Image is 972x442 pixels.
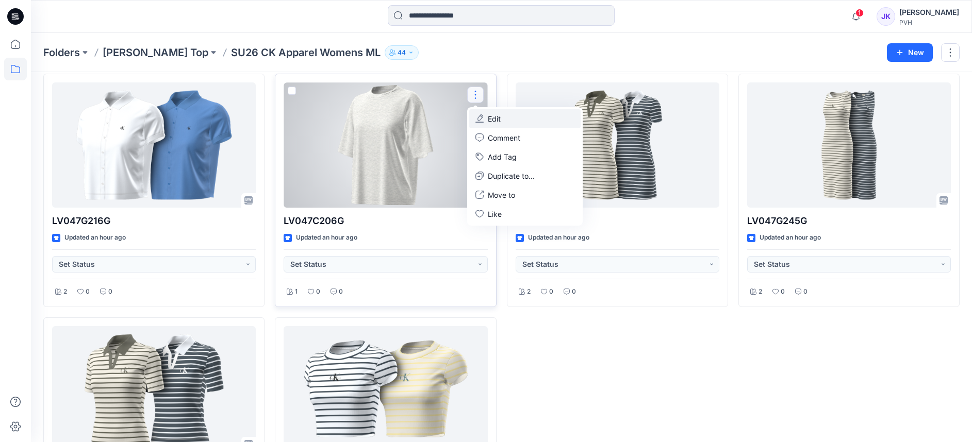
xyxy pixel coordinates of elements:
div: [PERSON_NAME] [899,6,959,19]
a: LV047C206G [284,82,487,208]
p: Updated an hour ago [760,232,821,243]
a: [PERSON_NAME] Top [103,45,208,60]
p: 2 [527,286,531,297]
button: Add Tag [469,147,581,166]
p: Edit [488,113,501,124]
a: Folders [43,45,80,60]
p: LV047G851G [516,214,719,228]
p: LV047G245G [747,214,951,228]
p: 2 [759,286,762,297]
div: JK [877,7,895,26]
p: 0 [339,286,343,297]
p: 1 [295,286,298,297]
p: 0 [316,286,320,297]
span: 1 [855,9,864,17]
p: Duplicate to... [488,171,535,181]
button: New [887,43,933,62]
button: 44 [385,45,419,60]
p: 0 [549,286,553,297]
p: Updated an hour ago [64,232,126,243]
p: 0 [803,286,808,297]
div: PVH [899,19,959,26]
a: LV047G851G [516,82,719,208]
p: Updated an hour ago [528,232,589,243]
p: 2 [63,286,67,297]
p: 0 [781,286,785,297]
p: 0 [572,286,576,297]
p: LV047C206G [284,214,487,228]
p: Updated an hour ago [296,232,357,243]
p: Like [488,209,502,219]
p: Move to [488,190,515,200]
a: Edit [469,109,581,128]
a: LV047G245G [747,82,951,208]
p: SU26 CK Apparel Womens ML [231,45,381,60]
p: LV047G216G [52,214,256,228]
p: 0 [108,286,112,297]
p: 44 [398,47,406,58]
p: Comment [488,132,520,143]
p: 0 [86,286,90,297]
a: LV047G216G [52,82,256,208]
